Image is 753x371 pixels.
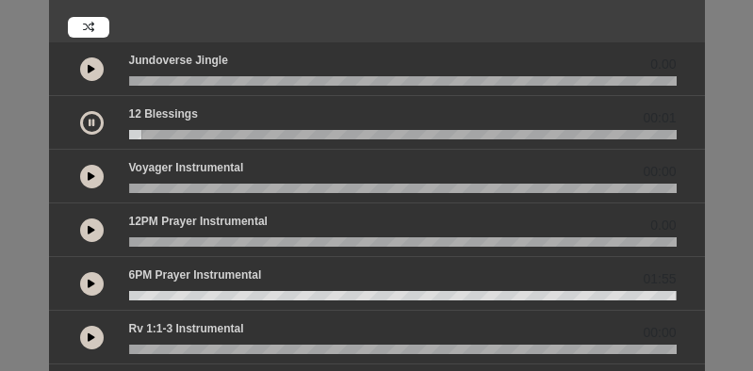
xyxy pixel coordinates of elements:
span: 00:01 [643,108,676,128]
p: 6PM Prayer Instrumental [129,266,262,283]
span: 00:00 [643,323,676,343]
span: 00:00 [643,162,676,182]
p: Rv 1:1-3 Instrumental [129,320,244,337]
p: 12 Blessings [129,105,198,122]
p: Jundoverse Jingle [129,52,228,69]
span: 0.00 [650,55,676,74]
span: 01:55 [643,269,676,289]
p: Voyager Instrumental [129,159,244,176]
span: 0.00 [650,216,676,235]
p: 12PM Prayer Instrumental [129,213,268,230]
